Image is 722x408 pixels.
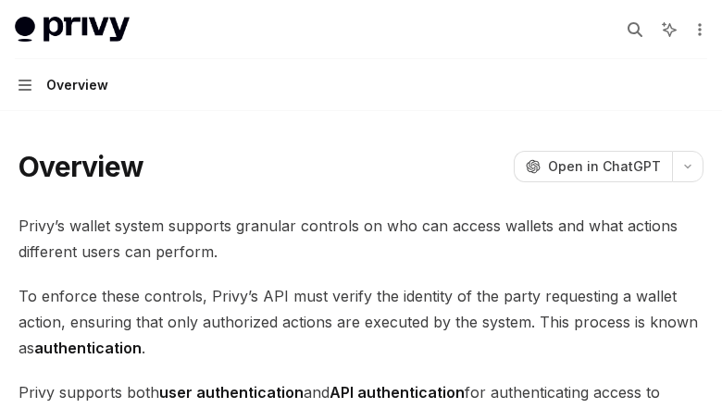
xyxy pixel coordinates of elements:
[514,151,672,182] button: Open in ChatGPT
[15,17,130,43] img: light logo
[19,283,703,361] span: To enforce these controls, Privy’s API must verify the identity of the party requesting a wallet ...
[19,213,703,265] span: Privy’s wallet system supports granular controls on who can access wallets and what actions diffe...
[548,157,661,176] span: Open in ChatGPT
[689,17,707,43] button: More actions
[34,339,142,357] strong: authentication
[330,383,465,402] strong: API authentication
[19,150,143,183] h1: Overview
[159,383,304,402] strong: user authentication
[46,74,108,96] div: Overview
